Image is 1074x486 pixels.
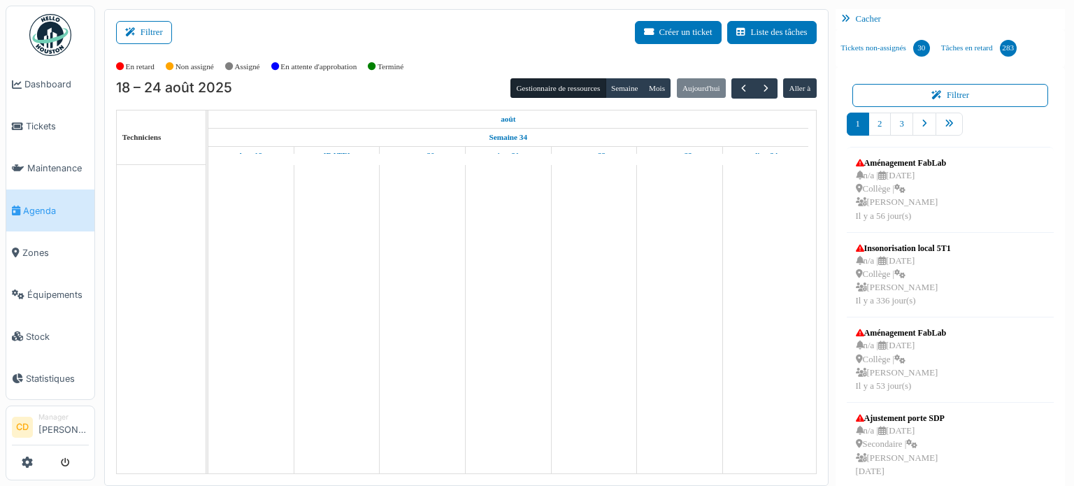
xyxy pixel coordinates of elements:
[27,288,89,301] span: Équipements
[836,9,1066,29] div: Cacher
[26,120,89,133] span: Tickets
[510,78,606,98] button: Gestionnaire de ressources
[677,78,726,98] button: Aujourd'hui
[29,14,71,56] img: Badge_color-CXgf-gQk.svg
[606,78,644,98] button: Semaine
[856,242,951,255] div: Insonorisation local 5T1
[868,113,891,136] a: 2
[38,412,89,422] div: Manager
[407,147,438,164] a: 20 août 2025
[26,330,89,343] span: Stock
[852,408,948,482] a: Ajustement porte SDP n/a |[DATE] Secondaire | [PERSON_NAME][DATE]
[664,147,696,164] a: 23 août 2025
[126,61,155,73] label: En retard
[936,29,1022,67] a: Tâches en retard
[852,323,950,396] a: Aménagement FabLab n/a |[DATE] Collège | [PERSON_NAME]Il y a 53 jour(s)
[236,147,266,164] a: 18 août 2025
[852,153,950,227] a: Aménagement FabLab n/a |[DATE] Collège | [PERSON_NAME]Il y a 56 jour(s)
[852,238,954,312] a: Insonorisation local 5T1 n/a |[DATE] Collège | [PERSON_NAME]Il y a 336 jour(s)
[235,61,260,73] label: Assigné
[6,231,94,273] a: Zones
[783,78,816,98] button: Aller à
[856,169,947,223] div: n/a | [DATE] Collège | [PERSON_NAME] Il y a 56 jour(s)
[856,327,947,339] div: Aménagement FabLab
[856,157,947,169] div: Aménagement FabLab
[754,78,778,99] button: Suivant
[122,133,162,141] span: Techniciens
[579,147,610,164] a: 22 août 2025
[836,29,936,67] a: Tickets non-assignés
[856,339,947,393] div: n/a | [DATE] Collège | [PERSON_NAME] Il y a 53 jour(s)
[6,315,94,357] a: Stock
[6,64,94,106] a: Dashboard
[1000,40,1017,57] div: 283
[852,84,1049,107] button: Filtrer
[378,61,403,73] label: Terminé
[497,110,519,128] a: 18 août 2025
[280,61,357,73] label: En attente d'approbation
[486,129,531,146] a: Semaine 34
[856,255,951,308] div: n/a | [DATE] Collège | [PERSON_NAME] Il y a 336 jour(s)
[22,246,89,259] span: Zones
[727,21,817,44] button: Liste des tâches
[494,147,523,164] a: 21 août 2025
[26,372,89,385] span: Statistiques
[24,78,89,91] span: Dashboard
[12,417,33,438] li: CD
[856,424,945,478] div: n/a | [DATE] Secondaire | [PERSON_NAME] [DATE]
[856,412,945,424] div: Ajustement porte SDP
[643,78,671,98] button: Mois
[12,412,89,445] a: CD Manager[PERSON_NAME]
[27,162,89,175] span: Maintenance
[116,80,232,97] h2: 18 – 24 août 2025
[23,204,89,217] span: Agenda
[6,148,94,190] a: Maintenance
[750,147,781,164] a: 24 août 2025
[635,21,722,44] button: Créer un ticket
[6,357,94,399] a: Statistiques
[38,412,89,442] li: [PERSON_NAME]
[847,113,869,136] a: 1
[890,113,912,136] a: 3
[176,61,214,73] label: Non assigné
[6,106,94,148] a: Tickets
[847,113,1054,147] nav: pager
[731,78,754,99] button: Précédent
[320,147,354,164] a: 19 août 2025
[116,21,172,44] button: Filtrer
[6,273,94,315] a: Équipements
[913,40,930,57] div: 30
[6,190,94,231] a: Agenda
